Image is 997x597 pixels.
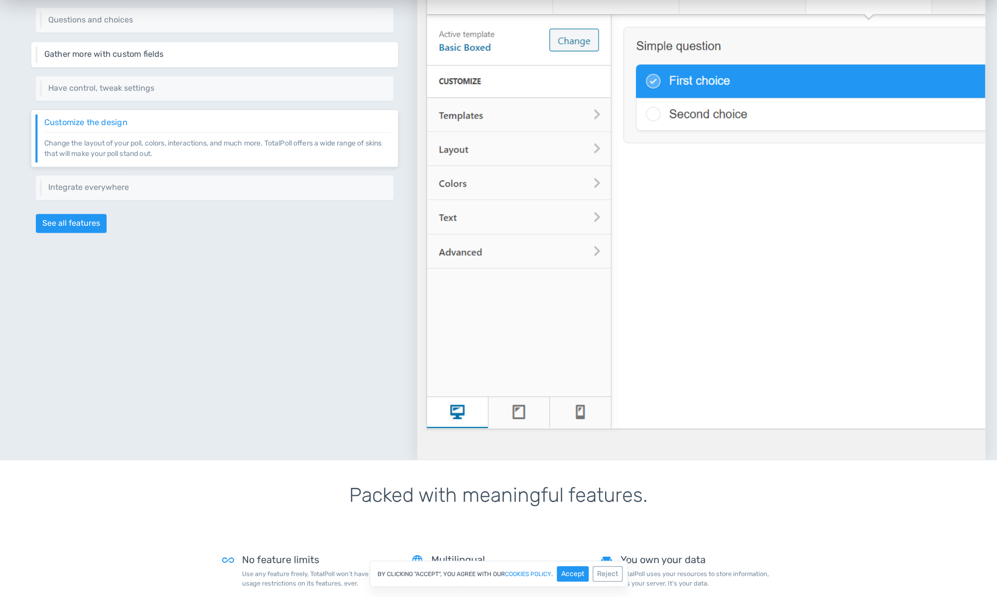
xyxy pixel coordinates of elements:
[411,554,423,596] span: language
[44,118,390,127] h6: Customize the design
[431,554,586,565] h5: Multilingual
[621,554,775,565] h5: You own your data
[48,183,386,192] h6: Integrate everywhere
[44,49,390,58] h6: Gather more with custom fields
[601,554,613,596] span: weekend
[48,15,386,24] h6: Questions and choices
[36,214,107,233] a: See all features
[505,571,551,577] a: cookies policy
[242,554,396,565] h5: No feature limits
[557,566,589,582] button: Accept
[222,554,234,596] span: all_inclusive
[48,24,386,25] p: Add one or as many questions as you need. Furthermore, add all kinds of choices, including image,...
[593,566,623,582] button: Reject
[44,132,390,158] p: Change the layout of your poll, colors, interactions, and much more. TotalPoll offers a wide rang...
[222,484,775,530] h1: Packed with meaningful features.
[44,58,390,59] p: Add custom fields to gather more information about the voter. TotalPoll supports five field types...
[48,84,386,93] h6: Have control, tweak settings
[370,561,628,587] div: By clicking "Accept", you agree with our .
